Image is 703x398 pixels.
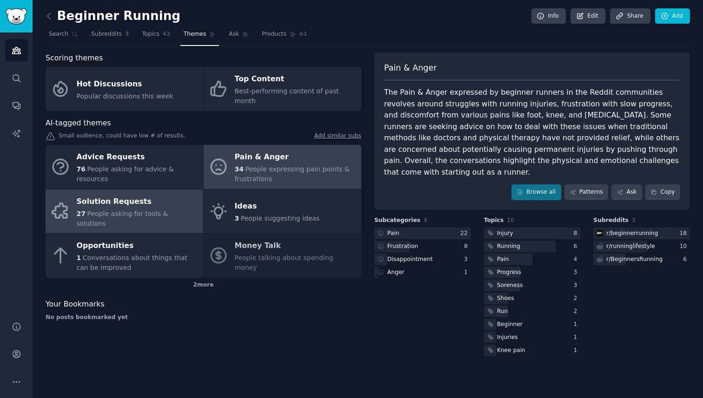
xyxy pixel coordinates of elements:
[611,184,642,200] a: Ask
[384,87,680,178] div: The Pain & Anger expressed by beginner runners in the Reddit communities revolves around struggle...
[77,77,173,91] div: Hot Discussions
[574,242,581,251] div: 6
[679,242,690,251] div: 10
[77,92,173,100] span: Popular discussions this week
[49,30,68,39] span: Search
[464,255,471,264] div: 3
[77,254,188,271] span: Conversations about things that can be improved
[593,216,629,225] span: Subreddits
[6,8,27,25] img: GummySearch logo
[374,254,471,265] a: Disappointment3
[570,8,605,24] a: Edit
[497,268,521,277] div: Progress
[262,30,286,39] span: Products
[610,8,650,24] a: Share
[606,242,655,251] div: r/ runninglifestyle
[484,332,581,343] a: Injuries1
[180,27,219,46] a: Themes
[387,255,433,264] div: Disappointment
[497,255,509,264] div: Pain
[235,165,350,183] span: People expressing pain points & frustrations
[77,254,81,261] span: 1
[125,30,129,39] span: 3
[593,241,690,252] a: r/runninglifestyle10
[574,320,581,329] div: 1
[464,242,471,251] div: 8
[387,268,405,277] div: Anger
[464,268,471,277] div: 1
[139,27,173,46] a: Topics42
[484,254,581,265] a: Pain4
[46,189,203,234] a: Solution Requests27People asking for tools & solutions
[374,241,471,252] a: Frustration8
[574,255,581,264] div: 4
[46,117,111,129] span: AI-tagged themes
[593,228,690,239] a: beginnerrunningr/beginnerrunning18
[235,215,239,222] span: 3
[77,210,168,227] span: People asking for tools & solutions
[46,67,203,111] a: Hot DiscussionsPopular discussions this week
[184,30,206,39] span: Themes
[88,27,132,46] a: Subreddits3
[574,307,581,316] div: 2
[142,30,159,39] span: Topics
[484,345,581,356] a: Knee pain1
[387,242,418,251] div: Frustration
[46,27,81,46] a: Search
[497,294,514,303] div: Shoes
[374,216,420,225] span: Subcategories
[574,294,581,303] div: 2
[77,239,199,254] div: Opportunities
[77,150,199,165] div: Advice Requests
[531,8,566,24] a: Info
[77,165,86,173] span: 76
[77,165,174,183] span: People asking for advice & resources
[46,313,361,322] div: No posts bookmarked yet
[484,267,581,278] a: Progress3
[384,62,437,74] span: Pain & Anger
[655,8,690,24] a: Add
[259,27,311,46] a: Products61
[645,184,680,200] button: Copy
[574,346,581,355] div: 1
[204,145,361,189] a: Pain & Anger34People expressing pain points & frustrations
[424,217,427,223] span: 4
[484,228,581,239] a: Injury8
[484,280,581,291] a: Soreness3
[606,229,658,238] div: r/ beginnerrunning
[497,229,513,238] div: Injury
[46,9,180,24] h2: Beginner Running
[574,281,581,290] div: 3
[574,229,581,238] div: 8
[564,184,608,200] a: Patterns
[225,27,252,46] a: Ask
[606,255,663,264] div: r/ BeginnersRunning
[46,234,203,278] a: Opportunities1Conversations about things that can be improved
[46,52,103,64] span: Scoring themes
[511,184,561,200] a: Browse all
[235,199,320,214] div: Ideas
[574,333,581,342] div: 1
[299,30,307,39] span: 61
[374,228,471,239] a: Pain22
[497,333,518,342] div: Injuries
[497,281,523,290] div: Soreness
[46,132,361,142] div: Small audience, could have low # of results.
[241,215,320,222] span: People suggesting ideas
[484,241,581,252] a: Running6
[163,30,171,39] span: 42
[460,229,471,238] div: 22
[91,30,122,39] span: Subreddits
[497,346,525,355] div: Knee pain
[235,72,357,87] div: Top Content
[484,319,581,330] a: Beginner1
[484,216,504,225] span: Topics
[574,268,581,277] div: 3
[497,320,523,329] div: Beginner
[46,145,203,189] a: Advice Requests76People asking for advice & resources
[507,217,514,223] span: 10
[46,299,105,310] span: Your Bookmarks
[679,229,690,238] div: 18
[597,230,603,236] img: beginnerrunning
[204,67,361,111] a: Top ContentBest-performing content of past month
